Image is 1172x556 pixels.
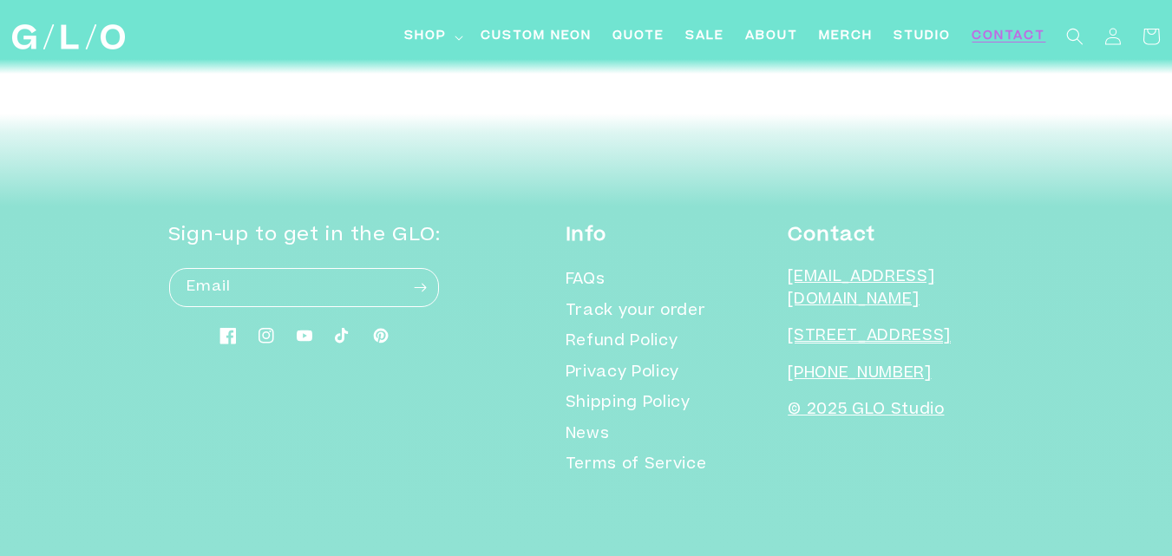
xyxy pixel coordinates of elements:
a: Track your order [566,297,706,328]
a: Quote [602,17,675,56]
span: Shop [404,28,447,46]
p: [PHONE_NUMBER] [788,363,1004,386]
a: Custom Neon [470,17,602,56]
summary: Shop [394,17,470,56]
span: Merch [819,28,873,46]
summary: Search [1056,17,1094,56]
a: Studio [883,17,961,56]
p: [EMAIL_ADDRESS][DOMAIN_NAME] [788,267,1004,311]
a: GLO Studio [5,18,131,56]
span: SALE [685,28,724,46]
a: About [735,17,809,56]
span: Custom Neon [481,28,592,46]
a: Terms of Service [566,450,707,481]
a: News [566,420,610,451]
span: Quote [612,28,665,46]
a: Shipping Policy [566,389,691,420]
h2: Sign-up to get in the GLO: [168,222,440,250]
a: FAQs [566,270,606,297]
iframe: Chat Widget [1085,473,1172,556]
a: [STREET_ADDRESS] [788,330,951,344]
strong: Contact [788,226,875,245]
a: SALE [675,17,735,56]
img: GLO Studio [12,24,125,49]
a: Contact [961,17,1056,56]
a: Merch [809,17,883,56]
a: Refund Policy [566,327,678,358]
strong: Info [566,226,606,245]
span: About [745,28,798,46]
p: © 2025 GLO Studio [788,400,1004,422]
span: Contact [972,28,1045,46]
span: Studio [894,28,951,46]
a: Privacy Policy [566,358,679,389]
input: Email [169,268,439,307]
button: Subscribe [401,267,439,308]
